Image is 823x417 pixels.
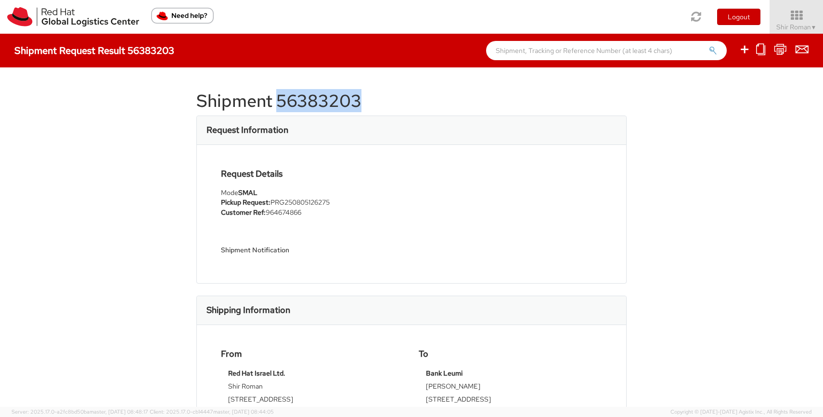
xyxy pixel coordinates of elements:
[7,7,139,26] img: rh-logistics-00dfa346123c4ec078e1.svg
[670,408,811,416] span: Copyright © [DATE]-[DATE] Agistix Inc., All Rights Reserved
[419,349,602,359] h4: To
[221,169,404,179] h4: Request Details
[228,394,397,407] td: [STREET_ADDRESS]
[221,208,266,217] strong: Customer Ref:
[206,305,290,315] h3: Shipping Information
[151,8,214,24] button: Need help?
[717,9,760,25] button: Logout
[221,198,270,207] strong: Pickup Request:
[14,45,174,56] h4: Shipment Request Result 56383203
[12,408,148,415] span: Server: 2025.17.0-a2fc8bd50ba
[206,125,288,135] h3: Request Information
[221,208,404,218] li: 964674866
[90,408,148,415] span: master, [DATE] 08:48:17
[221,349,404,359] h4: From
[228,381,397,394] td: Shir Roman
[426,394,595,407] td: [STREET_ADDRESS]
[221,188,404,197] div: Mode
[426,369,463,378] strong: Bank Leumi
[196,91,627,111] h1: Shipment 56383203
[486,41,727,60] input: Shipment, Tracking or Reference Number (at least 4 chars)
[811,24,817,31] span: ▼
[426,381,595,394] td: [PERSON_NAME]
[228,369,285,378] strong: Red Hat Israel Ltd.
[238,188,257,197] strong: SMAL
[150,408,274,415] span: Client: 2025.17.0-cb14447
[213,408,274,415] span: master, [DATE] 08:44:05
[776,23,817,31] span: Shir Roman
[221,197,404,208] li: PRG250805126275
[221,247,404,254] h5: Shipment Notification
